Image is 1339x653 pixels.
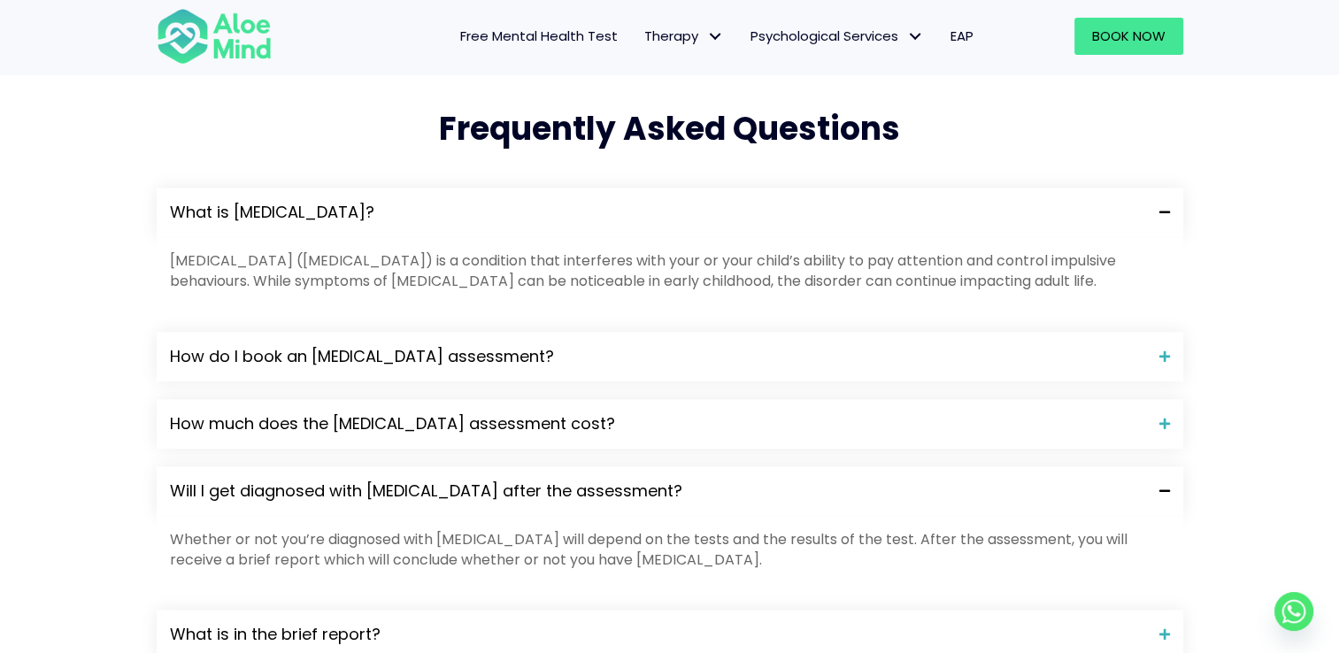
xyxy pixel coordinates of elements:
[737,18,937,55] a: Psychological ServicesPsychological Services: submenu
[157,7,272,65] img: Aloe mind Logo
[1274,592,1313,631] a: Whatsapp
[703,24,728,50] span: Therapy: submenu
[1092,27,1166,45] span: Book Now
[170,412,1146,435] span: How much does the [MEDICAL_DATA] assessment cost?
[447,18,631,55] a: Free Mental Health Test
[295,18,987,55] nav: Menu
[1074,18,1183,55] a: Book Now
[460,27,618,45] span: Free Mental Health Test
[170,201,1146,224] span: What is [MEDICAL_DATA]?
[170,345,1146,368] span: How do I book an [MEDICAL_DATA] assessment?
[439,106,900,151] span: Frequently Asked Questions
[631,18,737,55] a: TherapyTherapy: submenu
[903,24,928,50] span: Psychological Services: submenu
[750,27,924,45] span: Psychological Services
[170,480,1146,503] span: Will I get diagnosed with [MEDICAL_DATA] after the assessment?
[170,623,1146,646] span: What is in the brief report?
[950,27,973,45] span: EAP
[937,18,987,55] a: EAP
[170,250,1170,291] p: [MEDICAL_DATA] ([MEDICAL_DATA]) is a condition that interferes with your or your child’s ability ...
[644,27,724,45] span: Therapy
[170,529,1170,570] p: Whether or not you’re diagnosed with [MEDICAL_DATA] will depend on the tests and the results of t...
